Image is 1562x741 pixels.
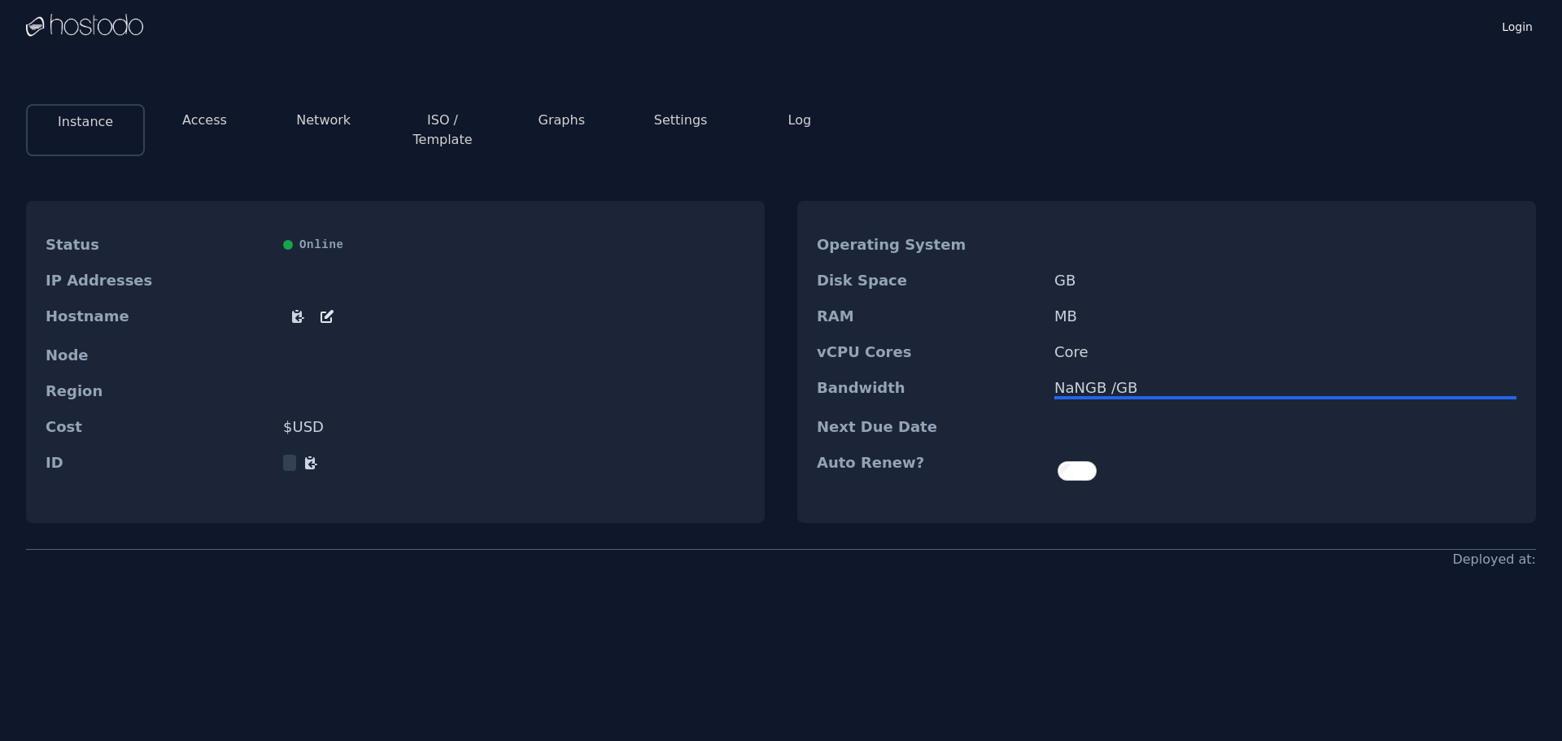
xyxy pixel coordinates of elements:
div: NaN GB / GB [1054,380,1516,396]
dt: Auto Renew? [817,455,1041,487]
button: Instance [58,112,113,132]
dt: IP Addresses [46,272,270,289]
dd: GB [1054,272,1516,289]
button: Access [182,111,227,130]
button: Log [788,111,812,130]
button: Settings [654,111,708,130]
dt: Region [46,383,270,399]
button: ISO / Template [396,111,489,150]
dt: ID [46,455,270,471]
img: Logo [26,14,143,38]
dt: Hostname [46,308,270,328]
dt: RAM [817,308,1041,325]
dt: Disk Space [817,272,1041,289]
dd: $ USD [283,419,745,435]
button: Network [296,111,351,130]
div: Deployed at: [1452,550,1536,569]
div: Online [283,237,745,253]
dd: MB [1054,308,1516,325]
a: Login [1499,15,1536,35]
dt: Node [46,347,270,364]
button: Graphs [539,111,585,130]
dd: Core [1054,344,1516,360]
dt: Cost [46,419,270,435]
dt: Operating System [817,237,1041,253]
dt: Status [46,237,270,253]
dt: vCPU Cores [817,344,1041,360]
dt: Bandwidth [817,380,1041,399]
dt: Next Due Date [817,419,1041,435]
